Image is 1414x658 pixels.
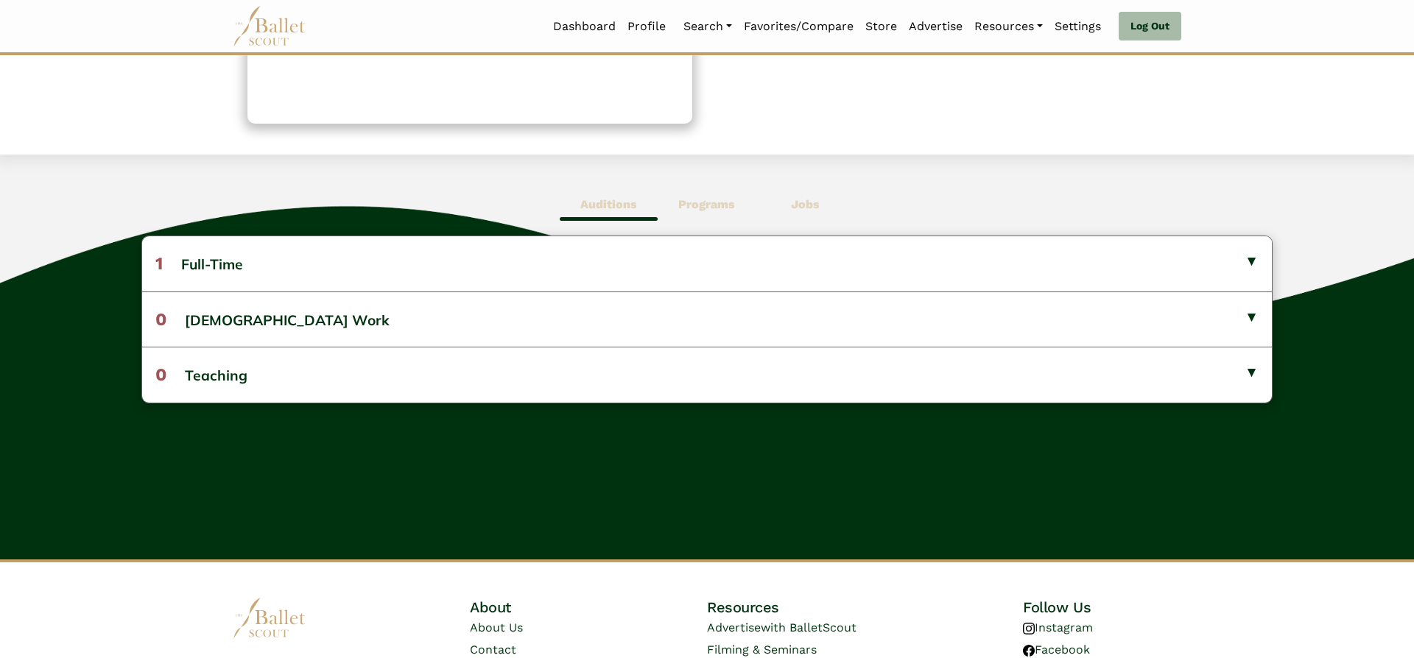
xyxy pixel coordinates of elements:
button: 1Full-Time [142,236,1272,291]
a: Facebook [1023,643,1090,657]
span: 0 [155,364,166,385]
h4: Resources [707,598,944,617]
img: logo [233,598,306,638]
b: Jobs [791,197,820,211]
a: Advertise [903,11,968,42]
a: Settings [1049,11,1107,42]
a: Contact [470,643,516,657]
a: Log Out [1119,12,1181,41]
a: Favorites/Compare [738,11,859,42]
a: Store [859,11,903,42]
a: About Us [470,620,523,634]
b: Programs [678,197,735,211]
span: 0 [155,309,166,330]
button: 0[DEMOGRAPHIC_DATA] Work [142,291,1272,347]
a: Advertisewith BalletScout [707,620,857,634]
span: 1 [155,253,163,274]
h4: About [470,598,628,617]
a: Profile [622,11,672,42]
b: Auditions [580,197,637,211]
a: Dashboard [547,11,622,42]
span: with BalletScout [761,620,857,634]
a: Filming & Seminars [707,643,817,657]
a: Search [678,11,738,42]
h4: Follow Us [1023,598,1181,617]
a: Resources [968,11,1049,42]
img: instagram logo [1023,623,1035,634]
img: facebook logo [1023,645,1035,657]
a: Instagram [1023,620,1093,634]
button: 0Teaching [142,347,1272,402]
